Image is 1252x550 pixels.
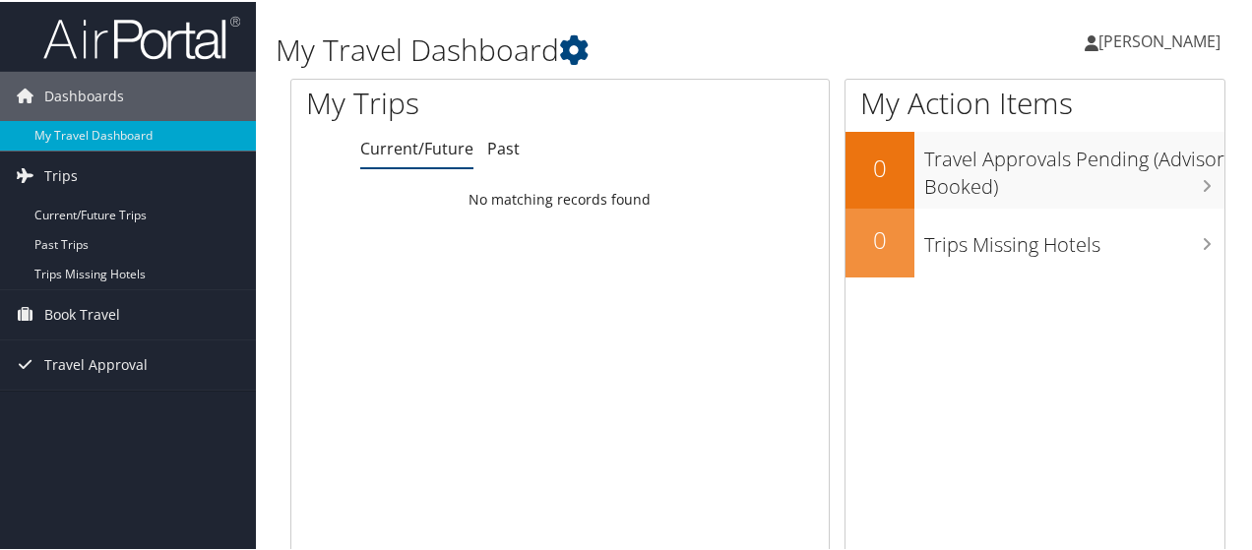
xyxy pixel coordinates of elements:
a: Past [487,136,520,157]
img: airportal-logo.png [43,13,240,59]
span: Trips [44,150,78,199]
td: No matching records found [291,180,829,215]
a: 0Travel Approvals Pending (Advisor Booked) [845,130,1224,206]
span: Dashboards [44,70,124,119]
h1: My Travel Dashboard [276,28,918,69]
h1: My Trips [306,81,590,122]
h2: 0 [845,221,914,255]
h3: Travel Approvals Pending (Advisor Booked) [924,134,1224,199]
span: Book Travel [44,288,120,337]
a: Current/Future [360,136,473,157]
h2: 0 [845,150,914,183]
h3: Trips Missing Hotels [924,219,1224,257]
span: [PERSON_NAME] [1098,29,1221,50]
h1: My Action Items [845,81,1224,122]
a: [PERSON_NAME] [1085,10,1240,69]
a: 0Trips Missing Hotels [845,207,1224,275]
span: Travel Approval [44,338,148,388]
